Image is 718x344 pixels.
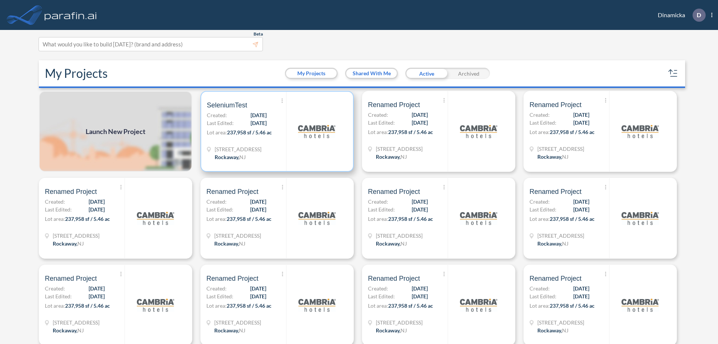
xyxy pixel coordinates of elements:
span: 237,958 sf / 5.46 ac [550,302,595,309]
span: [DATE] [412,198,428,206]
span: NJ [562,327,568,334]
span: Rockaway , [214,327,239,334]
span: Lot area: [45,216,65,222]
span: Rockaway , [214,240,239,247]
span: Lot area: [368,129,388,135]
span: [DATE] [412,111,428,119]
img: logo [137,286,174,324]
span: [DATE] [412,284,428,292]
div: Rockaway, NJ [376,326,407,334]
span: [DATE] [412,206,428,213]
span: Beta [254,31,263,37]
img: logo [298,286,336,324]
div: Rockaway, NJ [537,153,568,161]
span: Renamed Project [206,274,258,283]
span: 237,958 sf / 5.46 ac [388,302,433,309]
span: Lot area: [368,302,388,309]
div: Rockaway, NJ [214,326,245,334]
span: [DATE] [573,119,589,127]
span: Rockaway , [53,327,77,334]
span: [DATE] [89,292,105,300]
span: [DATE] [412,119,428,127]
span: [DATE] [250,284,266,292]
img: logo [460,286,497,324]
img: add [39,91,192,172]
span: Created: [45,198,65,206]
span: Lot area: [206,216,227,222]
div: Rockaway, NJ [215,153,246,161]
span: Renamed Project [368,274,420,283]
a: Launch New Project [39,91,192,172]
h2: My Projects [45,66,108,80]
span: Last Edited: [206,206,233,213]
span: Lot area: [530,129,550,135]
span: NJ [77,240,84,247]
img: logo [137,200,174,237]
div: Rockaway, NJ [376,153,407,161]
span: 321 Mt Hope Ave [376,319,423,326]
span: Renamed Project [45,274,97,283]
span: Rockaway , [537,153,562,160]
span: NJ [562,153,568,160]
div: Rockaway, NJ [376,240,407,247]
span: Renamed Project [530,187,582,196]
span: Lot area: [45,302,65,309]
div: Dinamicka [647,9,712,22]
span: Rockaway , [376,240,401,247]
span: [DATE] [573,292,589,300]
span: Last Edited: [530,206,556,213]
span: Created: [207,111,227,119]
span: Rockaway , [537,240,562,247]
span: Created: [45,284,65,292]
span: Launch New Project [86,127,145,137]
span: 237,958 sf / 5.46 ac [227,129,272,136]
span: 237,958 sf / 5.46 ac [550,216,595,222]
span: Rockaway , [215,154,239,160]
span: [DATE] [573,198,589,206]
span: NJ [77,327,84,334]
span: 237,958 sf / 5.46 ac [550,129,595,135]
span: Last Edited: [45,206,72,213]
p: D [697,12,701,18]
span: Created: [206,198,227,206]
div: Rockaway, NJ [214,240,245,247]
span: Last Edited: [368,292,395,300]
span: 237,958 sf / 5.46 ac [388,216,433,222]
img: logo [622,286,659,324]
span: Created: [368,111,388,119]
div: Rockaway, NJ [537,326,568,334]
span: Rockaway , [376,153,401,160]
span: 321 Mt Hope Ave [214,319,261,326]
img: logo [298,200,336,237]
span: Renamed Project [206,187,258,196]
span: [DATE] [251,119,267,127]
span: Renamed Project [530,274,582,283]
img: logo [460,200,497,237]
img: logo [622,113,659,150]
span: Last Edited: [530,292,556,300]
span: 237,958 sf / 5.46 ac [227,302,271,309]
span: Created: [530,284,550,292]
span: Renamed Project [368,187,420,196]
span: Last Edited: [368,206,395,213]
span: Lot area: [206,302,227,309]
span: [DATE] [89,284,105,292]
span: NJ [401,153,407,160]
div: Rockaway, NJ [53,326,84,334]
span: 321 Mt Hope Ave [376,145,423,153]
span: Renamed Project [530,100,582,109]
div: Archived [448,68,490,79]
span: 321 Mt Hope Ave [537,232,584,240]
span: Renamed Project [45,187,97,196]
span: Last Edited: [530,119,556,127]
span: Last Edited: [206,292,233,300]
span: [DATE] [573,111,589,119]
span: Created: [368,198,388,206]
span: Lot area: [530,302,550,309]
span: [DATE] [89,206,105,213]
div: Active [405,68,448,79]
span: Lot area: [530,216,550,222]
img: logo [622,200,659,237]
span: 237,958 sf / 5.46 ac [227,216,271,222]
span: NJ [401,327,407,334]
